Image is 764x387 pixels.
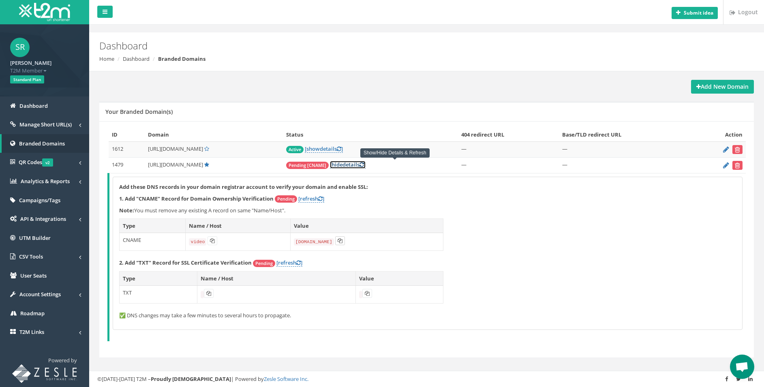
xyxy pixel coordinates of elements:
[691,80,754,94] a: Add New Domain
[120,233,186,251] td: CNAME
[730,355,754,379] div: Open chat
[109,128,145,142] th: ID
[10,57,79,74] a: [PERSON_NAME] T2M Member
[119,312,736,319] p: ✅ DNS changes may take a few minutes to several hours to propagate.
[119,183,368,190] strong: Add these DNS records in your domain registrar account to verify your domain and enable SSL:
[19,102,48,109] span: Dashboard
[20,310,45,317] span: Roadmap
[360,148,430,158] div: Show/Hide Details & Refresh
[158,55,205,62] strong: Branded Domains
[696,83,749,90] strong: Add New Domain
[684,9,713,16] b: Submit idea
[330,161,366,169] a: [hidedetails]
[123,55,150,62] a: Dashboard
[21,177,70,185] span: Analytics & Reports
[19,253,43,260] span: CSV Tools
[97,375,756,383] div: ©[DATE]-[DATE] T2M – | Powered by
[19,328,44,336] span: T2M Links
[119,207,736,214] p: You must remove any existing A record on same "Name/Host".
[109,158,145,173] td: 1479
[119,207,134,214] b: Note:
[10,59,51,66] strong: [PERSON_NAME]
[298,195,324,203] a: [refresh]
[294,238,334,246] code: [DOMAIN_NAME]
[20,272,47,279] span: User Seats
[19,140,65,147] span: Branded Domains
[119,195,274,202] strong: 1. Add "CNAME" Record for Domain Ownership Verification
[458,128,559,142] th: 404 redirect URL
[356,271,443,286] th: Value
[458,142,559,158] td: —
[42,158,53,167] span: v2
[197,271,356,286] th: Name / Host
[148,145,203,152] span: [URL][DOMAIN_NAME]
[120,286,197,304] td: TXT
[458,158,559,173] td: —
[189,238,206,246] code: video
[693,128,746,142] th: Action
[19,121,72,128] span: Manage Short URL(s)
[19,197,60,204] span: Campaigns/Tags
[10,67,79,75] span: T2M Member
[276,259,302,267] a: [refresh]
[286,162,329,169] span: Pending [CNAME]
[332,161,342,168] span: hide
[148,161,203,168] span: [URL][DOMAIN_NAME]
[19,234,51,242] span: UTM Builder
[186,218,290,233] th: Name / Host
[290,218,443,233] th: Value
[264,375,308,383] a: Zesle Software Inc.
[12,364,77,383] img: T2M URL Shortener powered by Zesle Software Inc.
[99,41,643,51] h2: Dashboard
[672,7,718,19] button: Submit idea
[559,142,693,158] td: —
[19,291,61,298] span: Account Settings
[19,3,70,21] img: T2M
[305,145,343,153] a: [showdetails]
[286,146,304,153] span: Active
[20,215,66,222] span: API & Integrations
[559,128,693,142] th: Base/TLD redirect URL
[120,218,186,233] th: Type
[306,145,320,152] span: show
[204,145,209,152] a: Set Default
[48,357,77,364] span: Powered by
[204,161,209,168] a: Default
[275,195,297,203] span: Pending
[145,128,283,142] th: Domain
[10,38,30,57] span: SR
[283,128,458,142] th: Status
[99,55,114,62] a: Home
[253,260,275,267] span: Pending
[19,158,53,166] span: QR Codes
[109,142,145,158] td: 1612
[151,375,231,383] strong: Proudly [DEMOGRAPHIC_DATA]
[120,271,197,286] th: Type
[559,158,693,173] td: —
[10,75,44,83] span: Standard Plan
[105,109,173,115] h5: Your Branded Domain(s)
[119,259,252,266] strong: 2. Add "TXT" Record for SSL Certificate Verification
